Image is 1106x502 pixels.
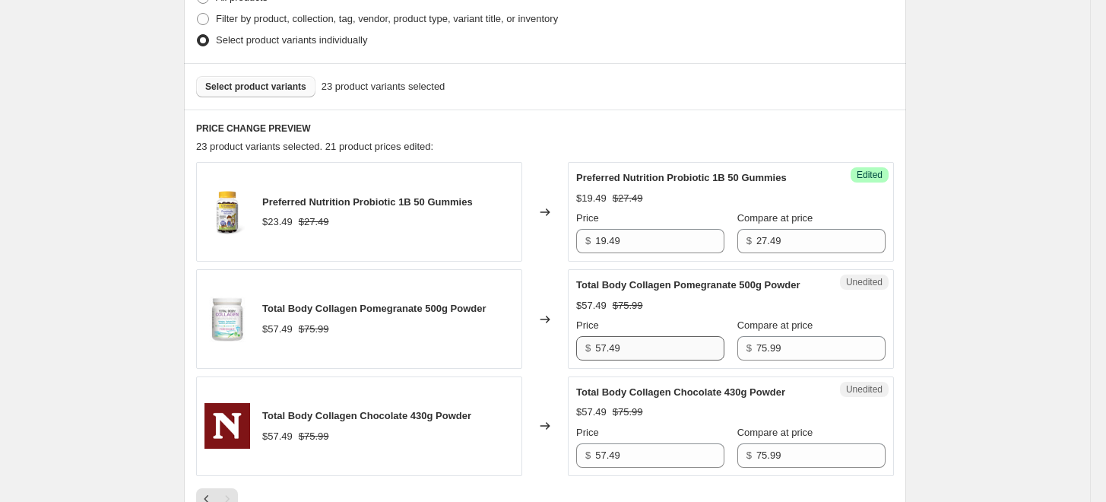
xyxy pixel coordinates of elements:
[585,235,591,246] span: $
[204,297,250,342] img: Collagen_pomegranate_-_500mg_80x.jpg
[299,214,329,230] strike: $27.49
[299,322,329,337] strike: $75.99
[613,405,643,420] strike: $75.99
[576,298,607,313] div: $57.49
[737,319,813,331] span: Compare at price
[196,122,894,135] h6: PRICE CHANGE PREVIEW
[196,141,433,152] span: 23 product variants selected. 21 product prices edited:
[262,196,473,208] span: Preferred Nutrition Probiotic 1B 50 Gummies
[737,427,813,438] span: Compare at price
[576,212,599,224] span: Price
[857,169,883,181] span: Edited
[613,191,643,206] strike: $27.49
[737,212,813,224] span: Compare at price
[262,214,293,230] div: $23.49
[262,410,471,421] span: Total Body Collagen Chocolate 430g Powder
[262,429,293,444] div: $57.49
[204,403,250,449] img: Natural-Focus-YouTube_18b57207-99ba-4ddb-8239-c557f87012a4_80x.png
[576,386,785,398] span: Total Body Collagen Chocolate 430g Powder
[299,429,329,444] strike: $75.99
[576,405,607,420] div: $57.49
[846,276,883,288] span: Unedited
[262,322,293,337] div: $57.49
[205,81,306,93] span: Select product variants
[846,383,883,396] span: Unedited
[576,172,787,183] span: Preferred Nutrition Probiotic 1B 50 Gummies
[216,13,558,24] span: Filter by product, collection, tag, vendor, product type, variant title, or inventory
[746,235,752,246] span: $
[613,298,643,313] strike: $75.99
[576,191,607,206] div: $19.49
[262,303,486,314] span: Total Body Collagen Pomegranate 500g Powder
[216,34,367,46] span: Select product variants individually
[204,189,250,235] img: uigtt7n92eaztkq7dews_80x.webp
[322,79,445,94] span: 23 product variants selected
[576,279,800,291] span: Total Body Collagen Pomegranate 500g Powder
[576,427,599,438] span: Price
[585,450,591,461] span: $
[576,319,599,331] span: Price
[746,342,752,354] span: $
[746,450,752,461] span: $
[196,76,315,97] button: Select product variants
[585,342,591,354] span: $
